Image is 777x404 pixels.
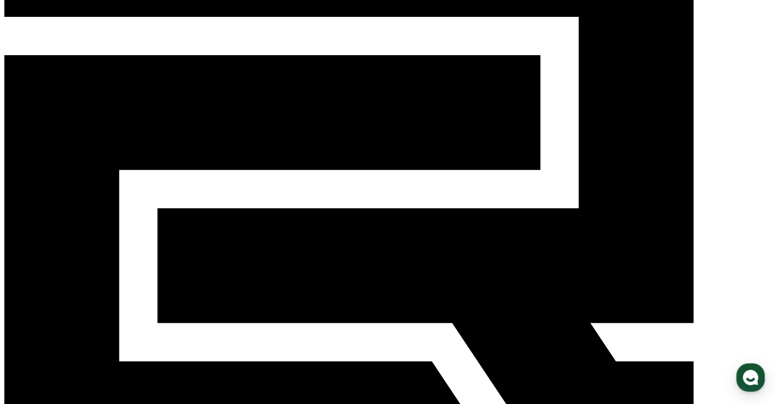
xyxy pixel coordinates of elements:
span: 홈 [32,335,38,343]
span: 대화 [93,335,106,343]
span: 설정 [158,335,170,343]
a: 대화 [67,319,132,345]
a: 설정 [132,319,196,345]
a: 홈 [3,319,67,345]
